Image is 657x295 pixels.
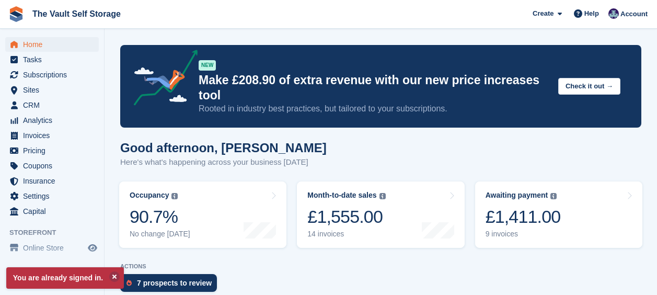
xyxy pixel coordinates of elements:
[5,98,99,112] a: menu
[199,73,550,103] p: Make £208.90 of extra revenue with our new price increases tool
[6,267,124,289] p: You are already signed in.
[5,52,99,67] a: menu
[486,230,561,239] div: 9 invoices
[297,181,464,248] a: Month-to-date sales £1,555.00 14 invoices
[126,280,132,286] img: prospect-51fa495bee0391a8d652442698ab0144808aea92771e9ea1ae160a38d050c398.svg
[23,52,86,67] span: Tasks
[550,193,557,199] img: icon-info-grey-7440780725fd019a000dd9b08b2336e03edf1995a4989e88bcd33f0948082b44.svg
[475,181,642,248] a: Awaiting payment £1,411.00 9 invoices
[307,230,385,239] div: 14 invoices
[5,83,99,97] a: menu
[5,174,99,188] a: menu
[130,191,169,200] div: Occupancy
[120,156,327,168] p: Here's what's happening across your business [DATE]
[23,37,86,52] span: Home
[23,143,86,158] span: Pricing
[120,141,327,155] h1: Good afternoon, [PERSON_NAME]
[137,279,212,287] div: 7 prospects to review
[23,98,86,112] span: CRM
[199,103,550,115] p: Rooted in industry best practices, but tailored to your subscriptions.
[23,158,86,173] span: Coupons
[23,174,86,188] span: Insurance
[307,206,385,228] div: £1,555.00
[23,204,86,219] span: Capital
[130,206,190,228] div: 90.7%
[558,78,620,95] button: Check it out →
[379,193,386,199] img: icon-info-grey-7440780725fd019a000dd9b08b2336e03edf1995a4989e88bcd33f0948082b44.svg
[5,113,99,128] a: menu
[23,67,86,82] span: Subscriptions
[5,189,99,203] a: menu
[620,9,648,19] span: Account
[119,181,286,248] a: Occupancy 90.7% No change [DATE]
[8,6,24,22] img: stora-icon-8386f47178a22dfd0bd8f6a31ec36ba5ce8667c1dd55bd0f319d3a0aa187defe.svg
[5,67,99,82] a: menu
[23,113,86,128] span: Analytics
[608,8,619,19] img: Hannah
[5,204,99,219] a: menu
[5,128,99,143] a: menu
[584,8,599,19] span: Help
[5,158,99,173] a: menu
[5,143,99,158] a: menu
[23,83,86,97] span: Sites
[28,5,125,22] a: The Vault Self Storage
[5,37,99,52] a: menu
[120,263,641,270] p: ACTIONS
[23,241,86,255] span: Online Store
[486,191,548,200] div: Awaiting payment
[86,242,99,254] a: Preview store
[9,228,104,238] span: Storefront
[130,230,190,239] div: No change [DATE]
[23,189,86,203] span: Settings
[23,128,86,143] span: Invoices
[486,206,561,228] div: £1,411.00
[533,8,554,19] span: Create
[5,241,99,255] a: menu
[199,60,216,71] div: NEW
[125,50,198,109] img: price-adjustments-announcement-icon-8257ccfd72463d97f412b2fc003d46551f7dbcb40ab6d574587a9cd5c0d94...
[307,191,376,200] div: Month-to-date sales
[171,193,178,199] img: icon-info-grey-7440780725fd019a000dd9b08b2336e03edf1995a4989e88bcd33f0948082b44.svg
